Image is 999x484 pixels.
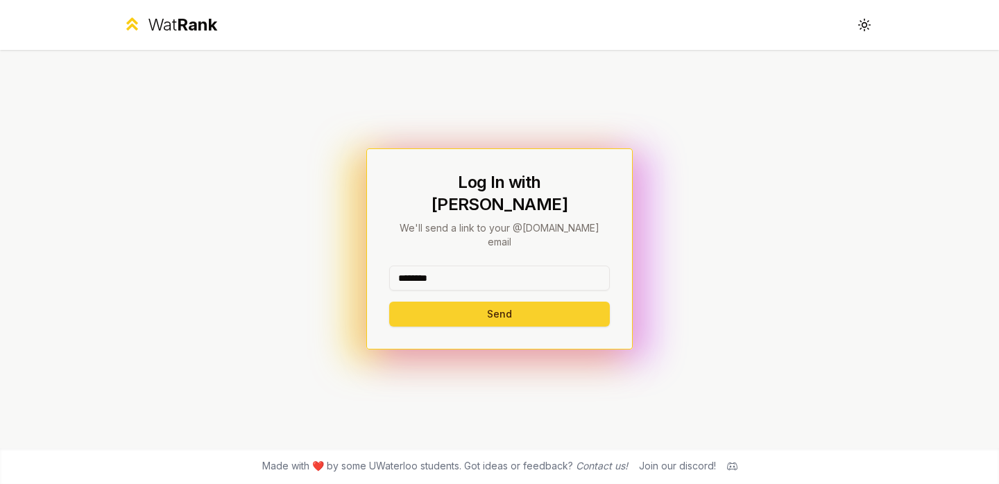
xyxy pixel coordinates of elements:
p: We'll send a link to your @[DOMAIN_NAME] email [389,221,610,249]
button: Send [389,302,610,327]
span: Made with ❤️ by some UWaterloo students. Got ideas or feedback? [262,459,628,473]
div: Join our discord! [639,459,716,473]
a: WatRank [122,14,217,36]
h1: Log In with [PERSON_NAME] [389,171,610,216]
a: Contact us! [576,460,628,472]
div: Wat [148,14,217,36]
span: Rank [177,15,217,35]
